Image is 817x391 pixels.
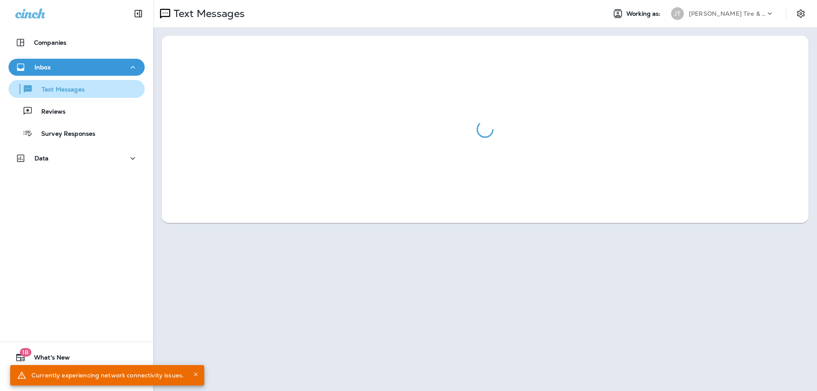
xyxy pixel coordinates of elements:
button: Text Messages [9,80,145,98]
button: Data [9,150,145,167]
p: Text Messages [33,86,85,94]
p: Text Messages [170,7,245,20]
p: Reviews [33,108,66,116]
p: Data [34,155,49,162]
button: Support [9,369,145,386]
p: Companies [34,39,66,46]
button: Settings [793,6,808,21]
p: Inbox [34,64,51,71]
button: Reviews [9,102,145,120]
button: 18What's New [9,349,145,366]
div: JT [671,7,684,20]
button: Survey Responses [9,124,145,142]
div: Currently experiencing network connectivity issues. [31,368,184,383]
button: Collapse Sidebar [126,5,150,22]
span: Working as: [626,10,663,17]
button: Companies [9,34,145,51]
p: [PERSON_NAME] Tire & Auto [689,10,766,17]
button: Inbox [9,59,145,76]
p: Survey Responses [33,130,95,138]
button: Close [191,369,201,380]
span: What's New [26,354,70,364]
span: 18 [20,348,31,357]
